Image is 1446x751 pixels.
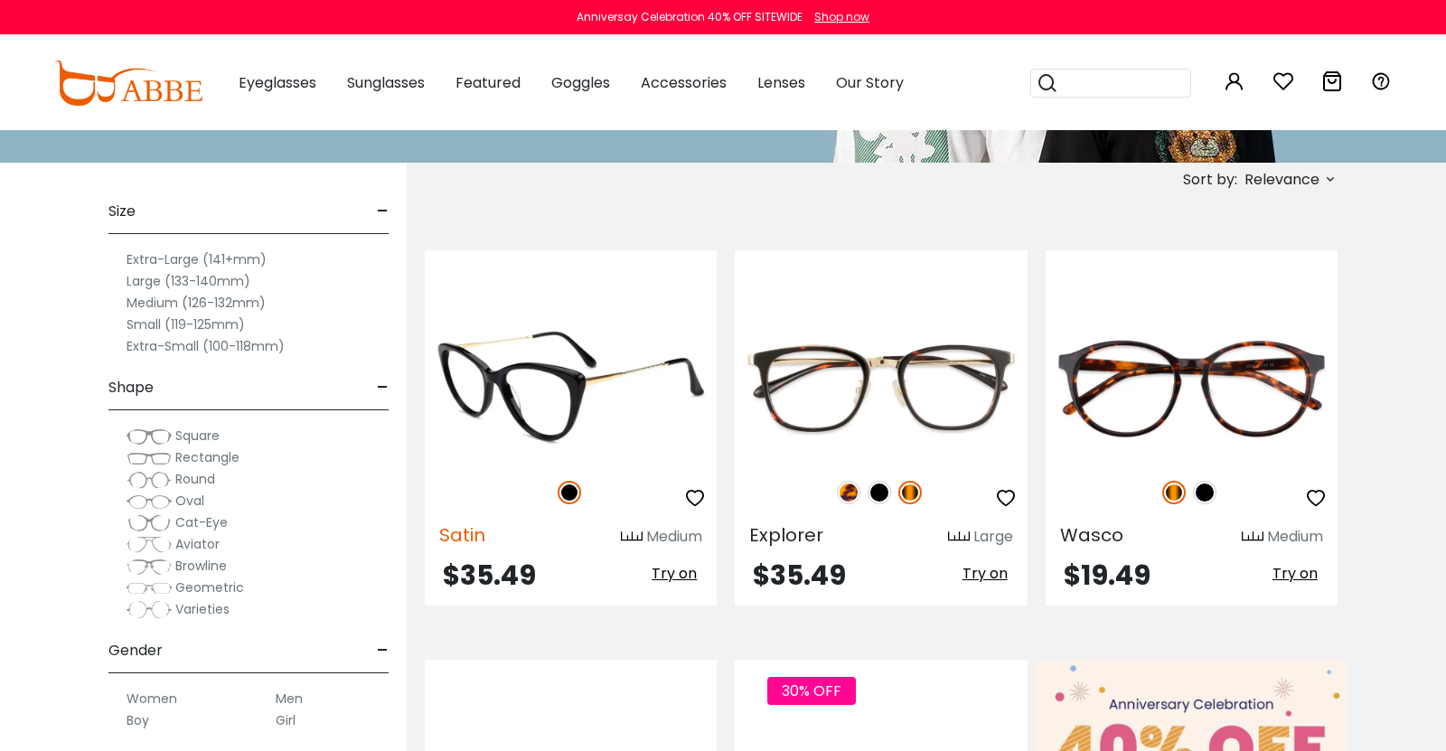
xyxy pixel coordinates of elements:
[54,61,202,106] img: abbeglasses.com
[1193,481,1216,504] img: Black
[868,481,891,504] img: Black
[175,492,204,510] span: Oval
[239,72,316,93] span: Eyeglasses
[108,629,163,672] span: Gender
[127,292,266,314] label: Medium (126-132mm)
[175,557,227,575] span: Browline
[175,427,220,445] span: Square
[127,600,172,619] img: Varieties.png
[127,314,245,335] label: Small (119-125mm)
[577,9,803,25] div: Anniversay Celebration 40% OFF SITEWIDE
[948,530,970,544] img: size ruler
[621,530,643,544] img: size ruler
[1267,526,1323,548] div: Medium
[127,427,172,446] img: Square.png
[127,471,172,489] img: Round.png
[1267,562,1323,586] button: Try on
[439,522,485,548] span: Satin
[108,190,136,233] span: Size
[276,688,303,709] label: Men
[1272,563,1318,584] span: Try on
[1242,530,1263,544] img: size ruler
[175,535,220,553] span: Aviator
[127,249,267,270] label: Extra-Large (141+mm)
[1064,556,1150,595] span: $19.49
[735,315,1027,462] img: Tortoise Explorer - Metal ,Adjust Nose Pads
[1183,169,1237,190] span: Sort by:
[558,481,581,504] img: Black
[551,72,610,93] span: Goggles
[276,709,296,731] label: Girl
[127,514,172,532] img: Cat-Eye.png
[127,558,172,576] img: Browline.png
[347,72,425,93] span: Sunglasses
[175,470,215,488] span: Round
[814,9,869,25] div: Shop now
[175,600,230,618] span: Varieties
[377,629,389,672] span: -
[377,190,389,233] span: -
[1162,481,1186,504] img: Tortoise
[175,578,244,596] span: Geometric
[757,72,805,93] span: Lenses
[753,556,846,595] span: $35.49
[127,270,250,292] label: Large (133-140mm)
[767,677,856,705] span: 30% OFF
[641,72,727,93] span: Accessories
[377,366,389,409] span: -
[1060,522,1123,548] span: Wasco
[127,579,172,597] img: Geometric.png
[127,536,172,554] img: Aviator.png
[1046,315,1338,462] img: Tortoise Wasco - Acetate ,Universal Bridge Fit
[957,562,1013,586] button: Try on
[962,563,1008,584] span: Try on
[652,563,697,584] span: Try on
[646,526,702,548] div: Medium
[127,449,172,467] img: Rectangle.png
[836,72,904,93] span: Our Story
[805,9,869,24] a: Shop now
[108,366,154,409] span: Shape
[455,72,521,93] span: Featured
[749,522,823,548] span: Explorer
[425,315,717,462] img: Black Satin - Acetate,Metal ,Universal Bridge Fit
[127,709,149,731] label: Boy
[1244,164,1319,196] span: Relevance
[127,335,285,357] label: Extra-Small (100-118mm)
[443,556,536,595] span: $35.49
[127,493,172,511] img: Oval.png
[175,448,239,466] span: Rectangle
[127,688,177,709] label: Women
[973,526,1013,548] div: Large
[646,562,702,586] button: Try on
[898,481,922,504] img: Tortoise
[837,481,860,504] img: Leopard
[175,513,228,531] span: Cat-Eye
